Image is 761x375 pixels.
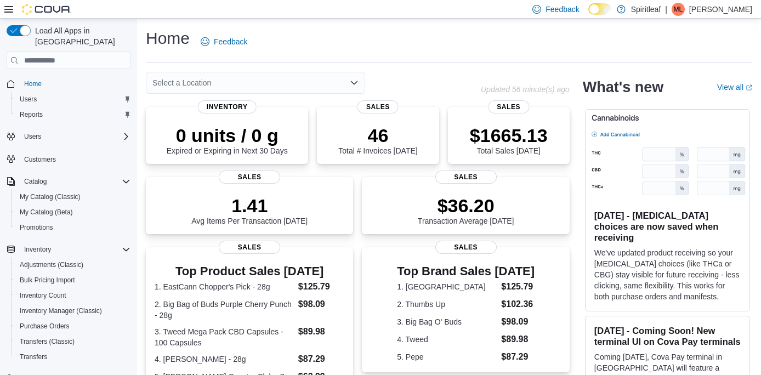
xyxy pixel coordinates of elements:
[15,190,130,203] span: My Catalog (Classic)
[198,100,257,113] span: Inventory
[397,334,497,345] dt: 4. Tweed
[20,130,46,143] button: Users
[15,289,71,302] a: Inventory Count
[501,333,535,346] dd: $89.98
[2,242,135,257] button: Inventory
[20,337,75,346] span: Transfers (Classic)
[397,265,535,278] h3: Top Brand Sales [DATE]
[167,124,288,155] div: Expired or Expiring in Next 30 Days
[15,206,77,219] a: My Catalog (Beta)
[594,247,741,302] p: We've updated product receiving so your [MEDICAL_DATA] choices (like THCa or CBG) stay visible fo...
[20,260,83,269] span: Adjustments (Classic)
[2,129,135,144] button: Users
[20,192,81,201] span: My Catalog (Classic)
[397,299,497,310] dt: 2. Thumbs Up
[397,316,497,327] dt: 3. Big Bag O' Buds
[167,124,288,146] p: 0 units / 0 g
[15,304,106,317] a: Inventory Manager (Classic)
[588,3,611,15] input: Dark Mode
[15,335,79,348] a: Transfers (Classic)
[191,195,308,225] div: Avg Items Per Transaction [DATE]
[155,299,294,321] dt: 2. Big Bag of Buds Purple Cherry Punch - 28g
[155,265,344,278] h3: Top Product Sales [DATE]
[665,3,667,16] p: |
[20,110,43,119] span: Reports
[11,349,135,365] button: Transfers
[20,276,75,285] span: Bulk Pricing Import
[338,124,417,155] div: Total # Invoices [DATE]
[15,304,130,317] span: Inventory Manager (Classic)
[15,335,130,348] span: Transfers (Classic)
[20,153,60,166] a: Customers
[15,108,130,121] span: Reports
[20,243,55,256] button: Inventory
[15,350,130,363] span: Transfers
[418,195,514,225] div: Transaction Average [DATE]
[15,221,58,234] a: Promotions
[298,280,345,293] dd: $125.79
[20,77,46,90] a: Home
[15,221,130,234] span: Promotions
[11,204,135,220] button: My Catalog (Beta)
[15,190,85,203] a: My Catalog (Classic)
[146,27,190,49] h1: Home
[20,208,73,217] span: My Catalog (Beta)
[631,3,661,16] p: Spiritleaf
[11,107,135,122] button: Reports
[298,325,345,338] dd: $89.98
[20,223,53,232] span: Promotions
[214,36,247,47] span: Feedback
[2,76,135,92] button: Home
[298,353,345,366] dd: $87.29
[11,303,135,319] button: Inventory Manager (Classic)
[15,258,130,271] span: Adjustments (Classic)
[15,108,47,121] a: Reports
[717,83,752,92] a: View allExternal link
[15,289,130,302] span: Inventory Count
[470,124,548,146] p: $1665.13
[501,298,535,311] dd: $102.36
[435,241,497,254] span: Sales
[15,93,41,106] a: Users
[20,353,47,361] span: Transfers
[155,281,294,292] dt: 1. EastCann Chopper's Pick - 28g
[11,257,135,272] button: Adjustments (Classic)
[22,4,71,15] img: Cova
[155,326,294,348] dt: 3. Tweed Mega Pack CBD Capsules - 100 Capsules
[20,175,51,188] button: Catalog
[11,92,135,107] button: Users
[501,350,535,363] dd: $87.29
[11,288,135,303] button: Inventory Count
[338,124,417,146] p: 46
[2,151,135,167] button: Customers
[501,280,535,293] dd: $125.79
[15,274,79,287] a: Bulk Pricing Import
[488,100,529,113] span: Sales
[20,243,130,256] span: Inventory
[501,315,535,328] dd: $98.09
[674,3,683,16] span: ML
[298,298,345,311] dd: $98.09
[594,210,741,243] h3: [DATE] - [MEDICAL_DATA] choices are now saved when receiving
[746,84,752,91] svg: External link
[20,322,70,331] span: Purchase Orders
[350,78,359,87] button: Open list of options
[191,195,308,217] p: 1.41
[155,354,294,365] dt: 4. [PERSON_NAME] - 28g
[15,274,130,287] span: Bulk Pricing Import
[11,220,135,235] button: Promotions
[397,281,497,292] dt: 1. [GEOGRAPHIC_DATA]
[15,258,88,271] a: Adjustments (Classic)
[20,95,37,104] span: Users
[20,175,130,188] span: Catalog
[357,100,399,113] span: Sales
[397,351,497,362] dt: 5. Pepe
[15,320,130,333] span: Purchase Orders
[2,174,135,189] button: Catalog
[20,291,66,300] span: Inventory Count
[15,206,130,219] span: My Catalog (Beta)
[24,155,56,164] span: Customers
[11,272,135,288] button: Bulk Pricing Import
[31,25,130,47] span: Load All Apps in [GEOGRAPHIC_DATA]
